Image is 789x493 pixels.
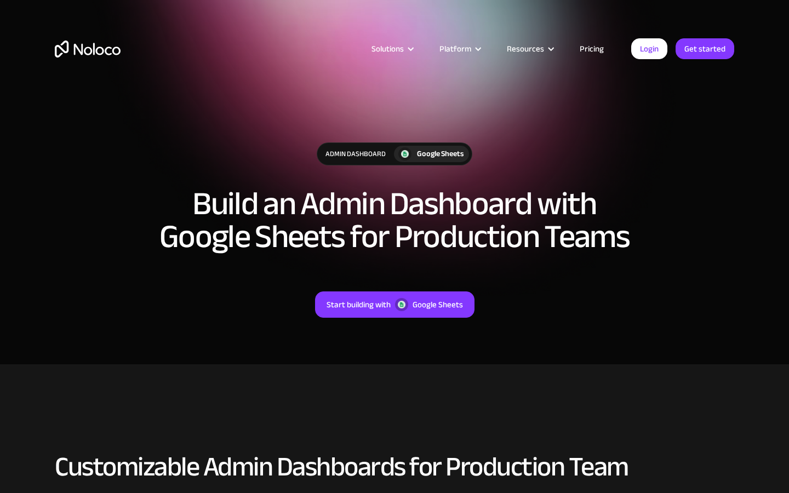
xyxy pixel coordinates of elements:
a: Start building withGoogle Sheets [315,291,474,318]
div: Resources [493,42,566,56]
div: Admin Dashboard [317,143,394,165]
a: Pricing [566,42,618,56]
h2: Customizable Admin Dashboards for Production Team [55,452,734,481]
a: Login [631,38,667,59]
h1: Build an Admin Dashboard with Google Sheets for Production Teams [148,187,641,253]
div: Solutions [371,42,404,56]
div: Platform [426,42,493,56]
div: Start building with [327,297,391,312]
div: Google Sheets [417,148,464,160]
div: Platform [439,42,471,56]
div: Google Sheets [413,297,463,312]
div: Resources [507,42,544,56]
a: Get started [676,38,734,59]
a: home [55,41,121,58]
div: Solutions [358,42,426,56]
